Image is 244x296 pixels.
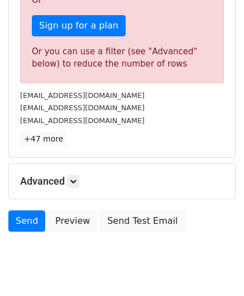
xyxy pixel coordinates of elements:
[8,210,45,232] a: Send
[20,104,145,112] small: [EMAIL_ADDRESS][DOMAIN_NAME]
[32,45,212,71] div: Or you can use a filter (see "Advanced" below) to reduce the number of rows
[188,242,244,296] iframe: Chat Widget
[20,132,67,146] a: +47 more
[48,210,97,232] a: Preview
[20,175,224,187] h5: Advanced
[20,116,145,125] small: [EMAIL_ADDRESS][DOMAIN_NAME]
[32,15,126,36] a: Sign up for a plan
[100,210,185,232] a: Send Test Email
[20,91,145,100] small: [EMAIL_ADDRESS][DOMAIN_NAME]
